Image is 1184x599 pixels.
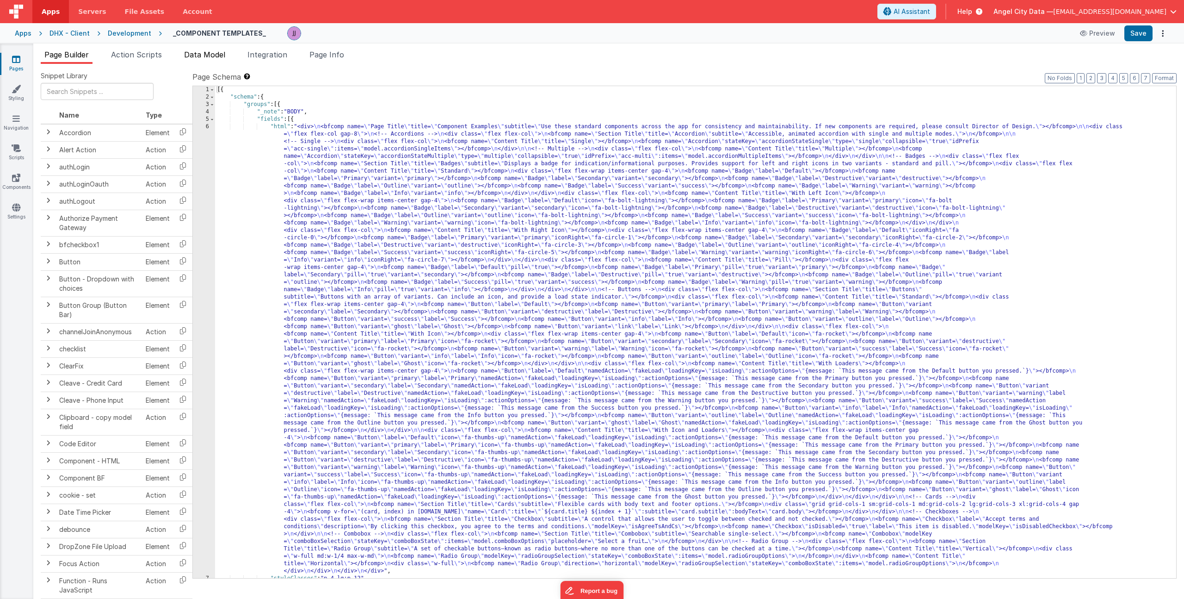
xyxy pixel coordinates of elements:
span: Integration [247,50,287,59]
td: Element [142,538,173,555]
span: Page Schema [192,71,241,82]
td: Action [142,193,173,210]
td: Element [142,236,173,253]
td: Focus Action [55,555,142,572]
span: Angel City Data — [993,7,1053,16]
button: 4 [1108,73,1117,83]
td: Element [142,297,173,323]
span: Servers [78,7,106,16]
td: Element [142,340,173,357]
td: checklist [55,340,142,357]
input: Search Snippets ... [41,83,154,100]
h4: _COMPONENT TEMPLATES_ [173,30,266,37]
td: Element [142,374,173,392]
td: Element [142,210,173,236]
td: Action [142,487,173,504]
td: Function - Runs JavaScript [55,572,142,599]
td: channelJoinAnonymous [55,323,142,340]
span: Apps [42,7,60,16]
td: Code Editor [55,435,142,452]
span: Type [146,111,162,119]
button: 6 [1130,73,1139,83]
td: authLogin [55,158,142,175]
td: Action [142,175,173,193]
td: Accordion [55,124,142,142]
img: a41cce6c0a0b39deac5cad64cb9bd16a [288,27,301,40]
span: File Assets [125,7,165,16]
button: 3 [1097,73,1106,83]
td: Component - HTML [55,452,142,469]
div: DHX - Client [49,29,90,38]
td: cookie - set [55,487,142,504]
td: Element [142,392,173,409]
div: 7 [193,575,215,582]
td: Button - Dropdown with choices [55,270,142,297]
div: 1 [193,86,215,94]
div: 3 [193,101,215,108]
div: Development [108,29,151,38]
td: Element [142,435,173,452]
button: Preview [1074,26,1121,41]
td: DropZone File Upload [55,538,142,555]
td: Element [142,253,173,270]
td: Authorize Payment Gateway [55,210,142,236]
div: 6 [193,123,215,575]
div: 2 [193,94,215,101]
td: Element [142,124,173,142]
button: 1 [1077,73,1085,83]
td: Action [142,141,173,158]
td: debounce [55,521,142,538]
span: Data Model [184,50,225,59]
span: Name [59,111,79,119]
td: Clipboard - copy model field [55,409,142,435]
td: Action [142,572,173,599]
button: Save [1124,25,1153,41]
td: authLogout [55,193,142,210]
td: authLoginOauth [55,175,142,193]
button: Options [1156,27,1169,40]
td: Element [142,504,173,521]
td: Action [142,409,173,435]
button: AI Assistant [877,4,936,19]
td: Element [142,357,173,374]
td: Cleave - Credit Card [55,374,142,392]
td: Button [55,253,142,270]
span: Page Info [309,50,344,59]
span: AI Assistant [894,7,930,16]
button: Format [1152,73,1177,83]
span: Action Scripts [111,50,162,59]
td: Action [142,521,173,538]
span: Snippet Library [41,71,87,81]
td: Alert Action [55,141,142,158]
td: Component BF [55,469,142,487]
td: bfcheckbox1 [55,236,142,253]
td: Action [142,555,173,572]
td: Element [142,452,173,469]
td: Action [142,158,173,175]
span: [EMAIL_ADDRESS][DOMAIN_NAME] [1053,7,1166,16]
button: 7 [1141,73,1150,83]
td: Action [142,323,173,340]
td: Date Time Picker [55,504,142,521]
button: No Folds [1045,73,1075,83]
span: Page Builder [44,50,89,59]
td: ClearFix [55,357,142,374]
td: Cleave - Phone Input [55,392,142,409]
div: Apps [15,29,31,38]
td: Element [142,270,173,297]
td: Button Group (Button Bar) [55,297,142,323]
div: 4 [193,108,215,116]
button: Angel City Data — [EMAIL_ADDRESS][DOMAIN_NAME] [993,7,1177,16]
button: 2 [1086,73,1095,83]
span: Help [957,7,972,16]
td: Element [142,469,173,487]
button: 5 [1119,73,1128,83]
div: 5 [193,116,215,123]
